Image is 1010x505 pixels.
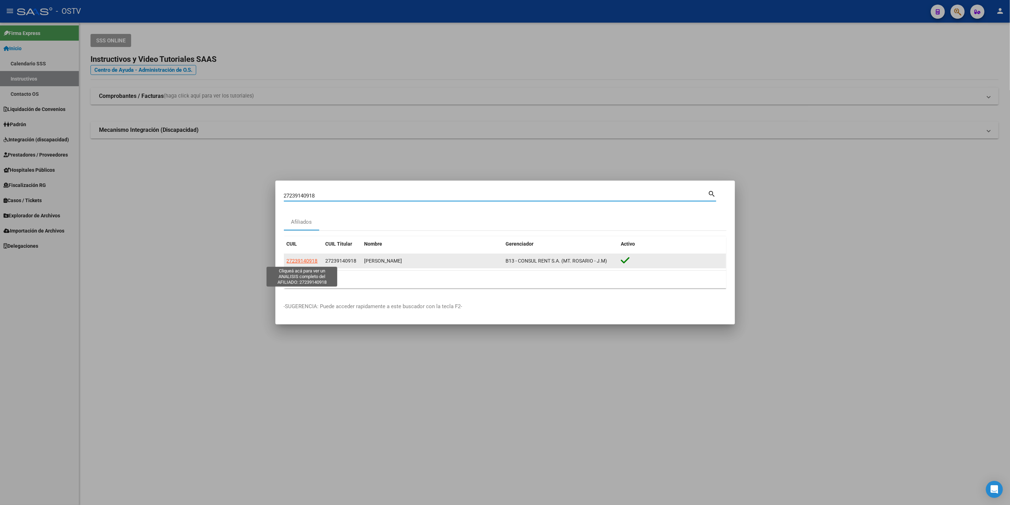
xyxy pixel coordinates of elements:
[291,218,312,226] div: Afiliados
[287,258,318,264] span: 27239140918
[618,236,726,252] datatable-header-cell: Activo
[621,241,635,247] span: Activo
[284,303,726,311] p: -SUGERENCIA: Puede acceder rapidamente a este buscador con la tecla F2-
[506,241,534,247] span: Gerenciador
[323,236,362,252] datatable-header-cell: CUIL Titular
[326,258,357,264] span: 27239140918
[326,241,352,247] span: CUIL Titular
[503,236,618,252] datatable-header-cell: Gerenciador
[986,481,1003,498] div: Open Intercom Messenger
[284,236,323,252] datatable-header-cell: CUIL
[364,241,383,247] span: Nombre
[364,257,500,265] div: [PERSON_NAME]
[708,189,716,198] mat-icon: search
[284,271,726,288] div: 1 total
[506,258,607,264] span: B13 - CONSUL RENT S.A. (MT. ROSARIO - J.M)
[362,236,503,252] datatable-header-cell: Nombre
[287,241,297,247] span: CUIL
